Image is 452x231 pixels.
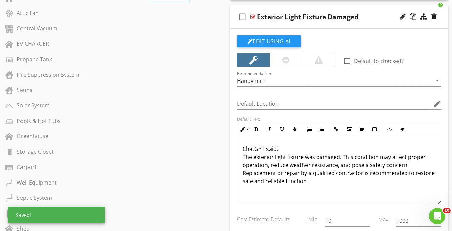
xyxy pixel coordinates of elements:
[354,58,404,64] label: Default to checked?
[17,178,81,187] div: Well Equipment
[243,145,436,185] p: ChatGPT said: The exterior light fixture was damaged. This condition may affect proper operation,...
[237,9,248,25] i: check_box_outline_blank
[237,123,250,136] button: Inline Style
[396,123,408,136] button: Clear Formatting
[237,78,265,84] div: Handyman
[257,13,358,21] div: Exterior Light Fixture Damaged
[263,123,276,136] button: Italic (⌘I)
[17,9,81,17] div: Attic Fan
[17,147,81,156] div: Storage Closet
[17,71,81,79] div: Fire Suppression System
[237,116,442,122] div: Default Text
[276,123,288,136] button: Underline (⌘U)
[17,40,81,48] div: EV CHARGER
[288,123,301,136] button: Colors
[17,163,81,171] div: Carport
[233,210,304,223] div: Cost Estimate Defaults
[17,117,81,125] div: Pools & Hot Tubs
[429,208,445,224] iframe: Intercom live chat
[303,123,316,136] button: Ordered List
[374,210,392,223] div: Max
[443,208,451,213] span: 10
[237,35,301,47] button: Edit Using AI
[303,210,321,223] div: Min
[17,132,81,140] div: Greenhouse
[368,123,381,136] button: Insert Table
[8,207,105,223] div: Saved!
[383,123,396,136] button: Code View
[237,98,432,109] input: Default Location
[433,100,441,108] i: edit
[17,194,81,202] div: Septic System
[433,76,441,85] i: arrow_drop_down
[250,123,263,136] button: Bold (⌘B)
[17,55,81,63] div: Propane Tank
[17,101,81,109] div: Solar System
[17,24,81,32] div: Central Vacuum
[17,86,81,94] div: Sauna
